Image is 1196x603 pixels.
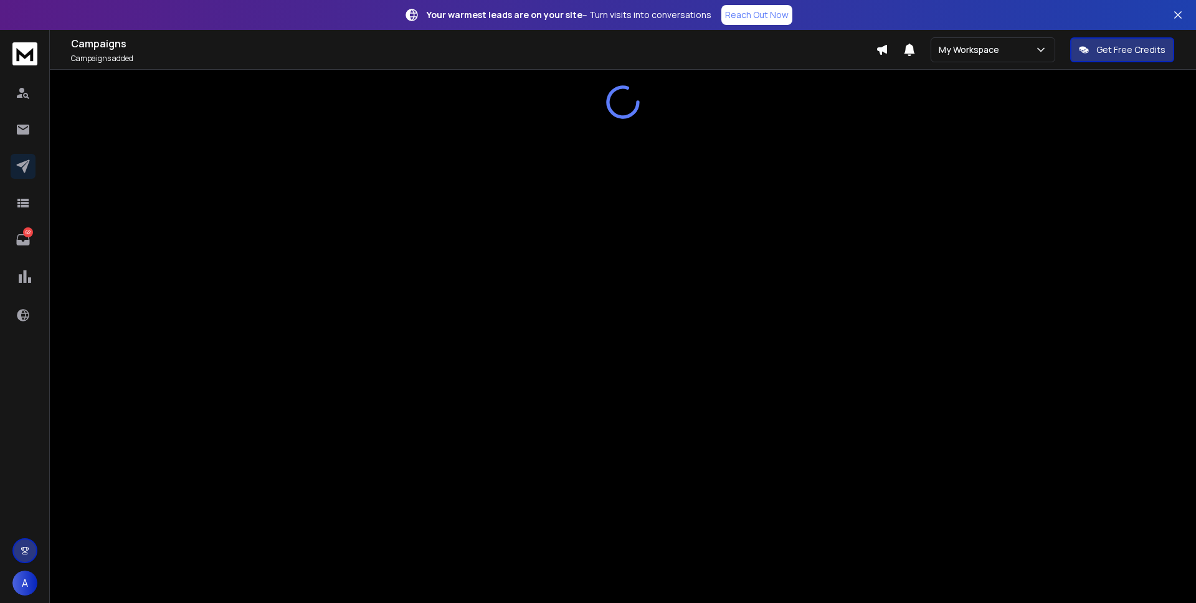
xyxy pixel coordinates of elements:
button: A [12,571,37,596]
p: My Workspace [939,44,1004,56]
p: Campaigns added [71,54,876,64]
p: Reach Out Now [725,9,789,21]
p: Get Free Credits [1096,44,1165,56]
strong: Your warmest leads are on your site [427,9,582,21]
a: 62 [11,227,36,252]
p: – Turn visits into conversations [427,9,711,21]
h1: Campaigns [71,36,876,51]
img: logo [12,42,37,65]
a: Reach Out Now [721,5,792,25]
button: Get Free Credits [1070,37,1174,62]
p: 62 [23,227,33,237]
